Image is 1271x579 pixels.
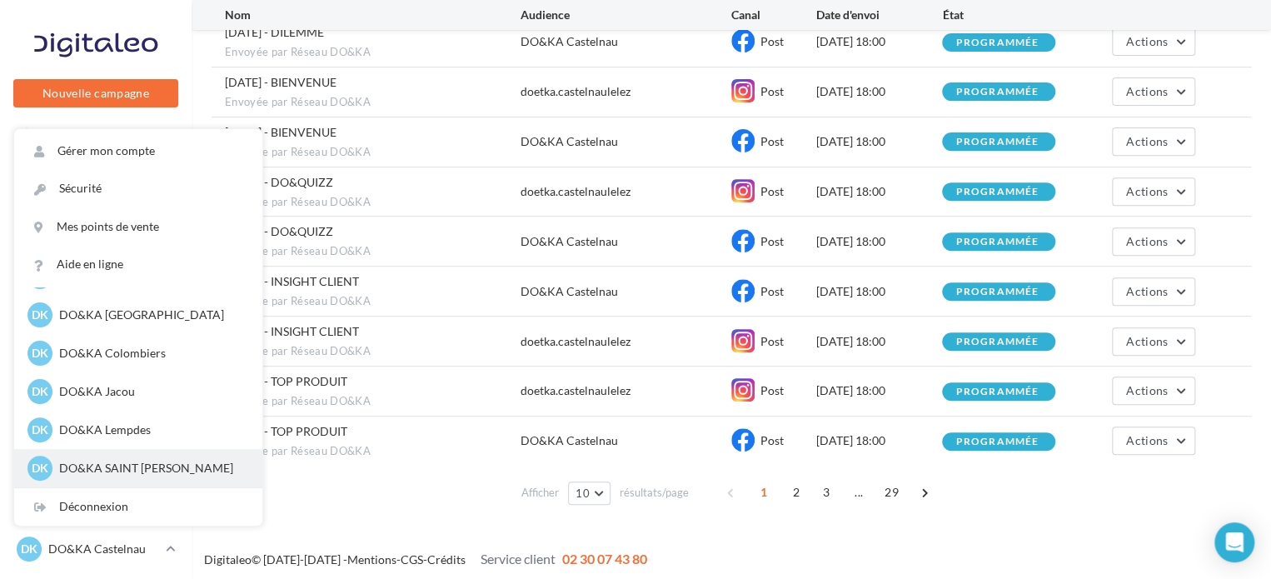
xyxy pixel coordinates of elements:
[225,125,336,139] span: 25/09/2025 - BIENVENUE
[32,460,48,477] span: DK
[225,424,347,438] span: 16/09/2025 - TOP PRODUIT
[59,307,242,323] p: DO&KA [GEOGRAPHIC_DATA]
[225,294,521,309] span: Envoyée par Réseau DO&KA
[10,362,182,397] a: Campagnes
[225,444,521,459] span: Envoyée par Réseau DO&KA
[1126,383,1168,397] span: Actions
[955,187,1039,197] div: programmée
[59,460,242,477] p: DO&KA SAINT [PERSON_NAME]
[32,422,48,438] span: DK
[521,432,618,449] div: DO&KA Castelnau
[576,487,590,500] span: 10
[225,244,521,259] span: Envoyée par Réseau DO&KA
[815,7,942,23] div: Date d'envoi
[568,482,611,505] button: 10
[225,195,521,210] span: Envoyée par Réseau DO&KA
[1112,27,1195,56] button: Actions
[225,7,521,23] div: Nom
[10,153,182,188] a: Opérations
[1126,184,1168,198] span: Actions
[481,551,556,567] span: Service client
[59,345,242,362] p: DO&KA Colombiers
[955,37,1039,48] div: programmée
[815,83,942,100] div: [DATE] 18:00
[878,479,905,506] span: 29
[815,33,942,50] div: [DATE] 18:00
[521,33,618,50] div: DO&KA Castelnau
[21,541,37,557] span: DK
[1112,177,1195,206] button: Actions
[32,307,48,323] span: DK
[1112,327,1195,356] button: Actions
[521,233,618,250] div: DO&KA Castelnau
[14,208,262,246] a: Mes points de vente
[14,132,262,170] a: Gérer mon compte
[1112,427,1195,455] button: Actions
[1214,522,1254,562] div: Open Intercom Messenger
[760,84,784,98] span: Post
[14,488,262,526] div: Déconnexion
[760,134,784,148] span: Post
[620,485,689,501] span: résultats/page
[750,479,777,506] span: 1
[955,137,1039,147] div: programmée
[1126,284,1168,298] span: Actions
[14,170,262,207] a: Sécurité
[760,184,784,198] span: Post
[225,95,521,110] span: Envoyée par Réseau DO&KA
[1126,433,1168,447] span: Actions
[845,479,872,506] span: ...
[521,7,731,23] div: Audience
[1126,234,1168,248] span: Actions
[955,437,1039,447] div: programmée
[1126,34,1168,48] span: Actions
[204,552,647,567] span: © [DATE]-[DATE] - - -
[347,552,396,567] a: Mentions
[815,333,942,350] div: [DATE] 18:00
[427,552,466,567] a: Crédits
[521,382,631,399] div: doetka.castelnaulelez
[225,394,521,409] span: Envoyée par Réseau DO&KA
[815,183,942,200] div: [DATE] 18:00
[813,479,840,506] span: 3
[59,383,242,400] p: DO&KA Jacou
[225,25,324,39] span: 30/09/2025 - DILEMME
[59,422,242,438] p: DO&KA Lempdes
[13,79,178,107] button: Nouvelle campagne
[1112,227,1195,256] button: Actions
[10,486,182,521] a: Calendrier
[955,387,1039,397] div: programmée
[955,287,1039,297] div: programmée
[760,433,784,447] span: Post
[815,133,942,150] div: [DATE] 18:00
[521,333,631,350] div: doetka.castelnaulelez
[760,284,784,298] span: Post
[10,237,182,272] a: Visibilité en ligne
[955,337,1039,347] div: programmée
[1126,84,1168,98] span: Actions
[815,233,942,250] div: [DATE] 18:00
[10,320,182,355] a: SMS unitaire
[562,551,647,567] span: 02 30 07 43 80
[225,374,347,388] span: 16/09/2025 - TOP PRODUIT
[1112,77,1195,106] button: Actions
[521,485,559,501] span: Afficher
[815,283,942,300] div: [DATE] 18:00
[1126,334,1168,348] span: Actions
[760,234,784,248] span: Post
[731,7,815,23] div: Canal
[48,541,159,557] p: DO&KA Castelnau
[521,283,618,300] div: DO&KA Castelnau
[815,382,942,399] div: [DATE] 18:00
[225,324,359,338] span: 18/09/2025 - INSIGHT CLIENT
[225,175,333,189] span: 23/09/2025 - DO&QUIZZ
[760,334,784,348] span: Post
[204,552,252,567] a: Digitaleo
[1126,134,1168,148] span: Actions
[521,133,618,150] div: DO&KA Castelnau
[32,383,48,400] span: DK
[10,444,182,479] a: Médiathèque
[521,83,631,100] div: doetka.castelnaulelez
[14,246,262,283] a: Aide en ligne
[225,274,359,288] span: 18/09/2025 - INSIGHT CLIENT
